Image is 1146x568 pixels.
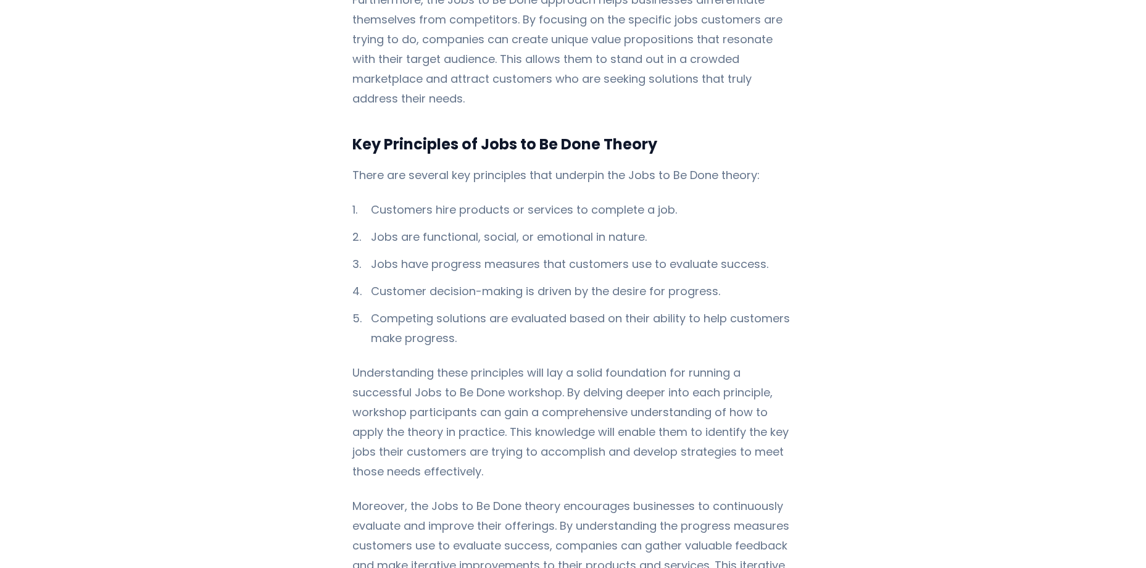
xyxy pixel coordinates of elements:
li: Competing solutions are evaluated based on their ability to help customers make progress. [352,309,794,348]
p: There are several key principles that underpin the Jobs to Be Done theory: [352,165,794,185]
p: Understanding these principles will lay a solid foundation for running a successful Jobs to Be Do... [352,363,794,482]
li: Customers hire products or services to complete a job. [352,200,794,220]
li: Customer decision-making is driven by the desire for progress. [352,282,794,301]
li: Jobs have progress measures that customers use to evaluate success. [352,254,794,274]
li: Jobs are functional, social, or emotional in nature. [352,227,794,247]
h3: Key Principles of Jobs to Be Done Theory [352,133,794,156]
